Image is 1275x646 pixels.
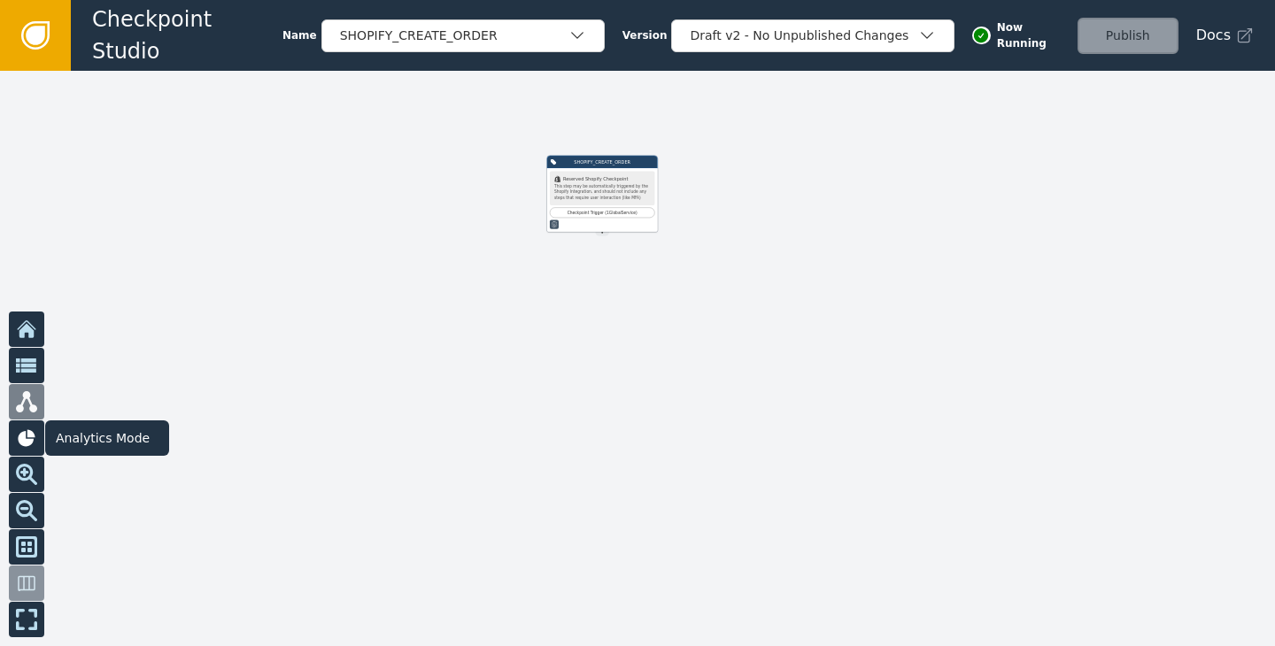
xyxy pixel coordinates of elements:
div: SHOPIFY_CREATE_ORDER [340,27,568,45]
div: Reserved Shopify Checkpoint [554,175,651,182]
div: Draft v2 - No Unpublished Changes [690,27,918,45]
div: This step may be automatically triggered by the Shopify Integration, and should not include any s... [554,183,651,201]
span: Now Running [997,19,1064,51]
button: Draft v2 - No Unpublished Changes [671,19,954,52]
span: Name [282,27,317,43]
button: SHOPIFY_CREATE_ORDER [321,19,605,52]
div: SHOPIFY_CREATE_ORDER [560,158,645,165]
span: Version [622,27,668,43]
div: Checkpoint Trigger ( 1 Global Service ) [553,210,651,216]
div: Analytics Mode [45,420,169,456]
a: Docs [1196,25,1254,46]
span: Checkpoint Studio [92,4,282,67]
span: Docs [1196,25,1231,46]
